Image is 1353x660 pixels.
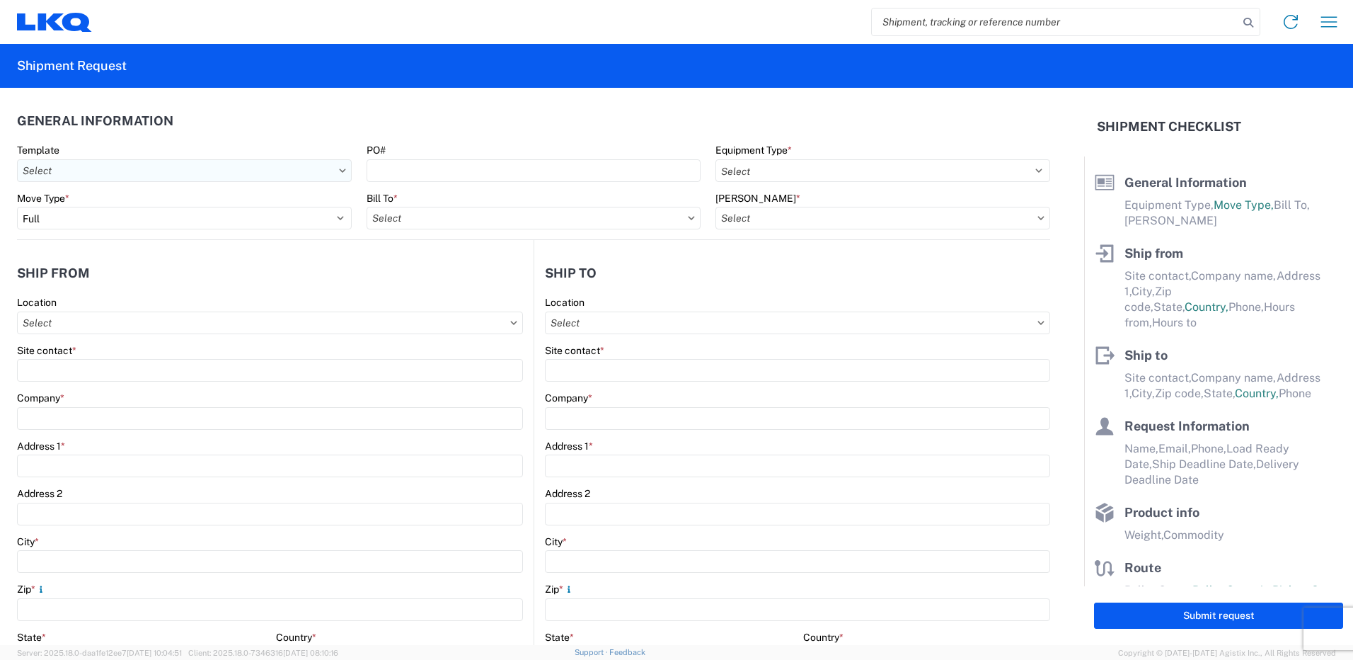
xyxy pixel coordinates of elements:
[1124,584,1342,613] span: Pallet Count in Pickup Stops equals Pallet Count in delivery stops
[17,192,69,205] label: Move Type
[17,144,59,157] label: Template
[1124,528,1163,542] span: Weight,
[1124,198,1214,212] span: Equipment Type,
[17,159,352,182] input: Select
[545,266,597,280] h2: Ship to
[17,312,523,334] input: Select
[545,583,575,596] label: Zip
[1132,285,1155,298] span: City,
[545,487,590,500] label: Address 2
[17,631,46,644] label: State
[17,392,64,404] label: Company
[1155,387,1204,400] span: Zip code,
[367,144,386,157] label: PO#
[17,266,90,280] h2: Ship from
[188,649,338,657] span: Client: 2025.18.0-7346316
[609,648,645,656] a: Feedback
[367,192,398,205] label: Bill To
[1279,387,1311,400] span: Phone
[545,344,604,357] label: Site contact
[715,192,800,205] label: [PERSON_NAME]
[1124,269,1191,283] span: Site contact,
[1124,214,1217,227] span: [PERSON_NAME]
[575,648,610,656] a: Support
[1204,387,1235,400] span: State,
[283,649,338,657] span: [DATE] 08:10:16
[1097,118,1241,135] h2: Shipment Checklist
[17,296,57,309] label: Location
[1228,300,1264,314] span: Phone,
[17,487,62,500] label: Address 2
[1191,269,1277,283] span: Company name,
[17,57,127,74] h2: Shipment Request
[1152,316,1197,329] span: Hours to
[1214,198,1274,212] span: Move Type,
[17,583,47,596] label: Zip
[545,296,585,309] label: Location
[17,344,76,357] label: Site contact
[127,649,182,657] span: [DATE] 10:04:51
[1158,442,1191,455] span: Email,
[1124,246,1183,261] span: Ship from
[1124,175,1247,190] span: General Information
[17,649,182,657] span: Server: 2025.18.0-daa1fe12ee7
[1124,584,1192,597] span: Pallet Count,
[1274,198,1310,212] span: Bill To,
[1124,505,1199,520] span: Product info
[1185,300,1228,314] span: Country,
[1124,371,1191,385] span: Site contact,
[545,440,593,453] label: Address 1
[1132,387,1155,400] span: City,
[1191,371,1277,385] span: Company name,
[715,144,792,157] label: Equipment Type
[545,535,567,548] label: City
[1152,457,1256,471] span: Ship Deadline Date,
[545,392,592,404] label: Company
[17,535,39,548] label: City
[17,114,173,128] h2: General Information
[1235,387,1279,400] span: Country,
[1124,348,1168,363] span: Ship to
[1191,442,1226,455] span: Phone,
[545,631,574,644] label: State
[17,440,65,453] label: Address 1
[1124,442,1158,455] span: Name,
[1124,419,1250,433] span: Request Information
[1163,528,1224,542] span: Commodity
[545,312,1050,334] input: Select
[1118,647,1336,659] span: Copyright © [DATE]-[DATE] Agistix Inc., All Rights Reserved
[276,631,316,644] label: Country
[1153,300,1185,314] span: State,
[1094,603,1343,629] button: Submit request
[367,207,701,229] input: Select
[803,631,844,644] label: Country
[715,207,1050,229] input: Select
[872,8,1238,35] input: Shipment, tracking or reference number
[1124,560,1161,575] span: Route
